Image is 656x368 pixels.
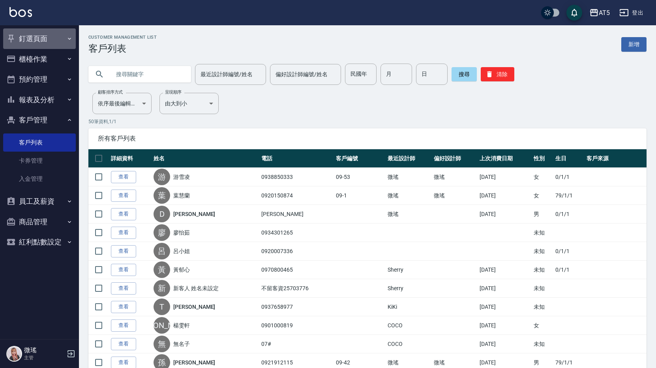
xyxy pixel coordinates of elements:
[154,243,170,259] div: 呂
[478,298,532,316] td: [DATE]
[111,227,136,239] a: 查看
[3,69,76,90] button: 預約管理
[111,190,136,202] a: 查看
[165,89,182,95] label: 呈現順序
[111,208,136,220] a: 查看
[111,338,136,350] a: 查看
[259,186,334,205] td: 0920150874
[3,133,76,152] a: 客戶列表
[88,35,157,40] h2: Customer Management List
[3,90,76,110] button: 報表及分析
[478,186,532,205] td: [DATE]
[532,242,553,261] td: 未知
[532,261,553,279] td: 未知
[154,224,170,241] div: 廖
[566,5,582,21] button: save
[3,49,76,69] button: 櫃檯作業
[159,93,219,114] div: 由大到小
[259,279,334,298] td: 不留客資25703776
[386,149,431,168] th: 最近設計師
[386,335,431,353] td: COCO
[173,266,190,274] a: 黃郁心
[98,89,123,95] label: 顧客排序方式
[154,206,170,222] div: D
[553,242,584,261] td: 0/1/1
[111,282,136,295] a: 查看
[111,245,136,257] a: 查看
[173,284,219,292] a: 新客人 姓名未設定
[386,316,431,335] td: COCO
[616,6,647,20] button: 登出
[259,335,334,353] td: 07#
[173,303,215,311] a: [PERSON_NAME]
[553,168,584,186] td: 0/1/1
[386,186,431,205] td: 微瑤
[432,168,478,186] td: 微瑤
[553,205,584,223] td: 0/1/1
[173,359,215,366] a: [PERSON_NAME]
[173,210,215,218] a: [PERSON_NAME]
[111,264,136,276] a: 查看
[3,110,76,130] button: 客戶管理
[92,93,152,114] div: 依序最後編輯時間
[532,149,553,168] th: 性別
[6,346,22,362] img: Person
[478,335,532,353] td: [DATE]
[478,261,532,279] td: [DATE]
[432,149,478,168] th: 偏好設計師
[154,187,170,204] div: 葉
[334,149,386,168] th: 客戶編號
[532,335,553,353] td: 未知
[334,186,386,205] td: 09-1
[259,149,334,168] th: 電話
[111,301,136,313] a: 查看
[532,298,553,316] td: 未知
[259,298,334,316] td: 0937658977
[173,173,190,181] a: 游雪凌
[3,152,76,170] a: 卡券管理
[532,279,553,298] td: 未知
[532,223,553,242] td: 未知
[173,340,190,348] a: 無名子
[3,232,76,252] button: 紅利點數設定
[532,205,553,223] td: 男
[154,336,170,352] div: 無
[111,64,185,85] input: 搜尋關鍵字
[173,192,190,199] a: 葉慧蘭
[3,28,76,49] button: 釘選頁面
[432,186,478,205] td: 微瑤
[154,261,170,278] div: 黃
[154,169,170,185] div: 游
[259,242,334,261] td: 0920007336
[259,223,334,242] td: 0934301265
[478,279,532,298] td: [DATE]
[553,261,584,279] td: 0/1/1
[599,8,610,18] div: AT5
[173,229,190,237] a: 廖怡茹
[154,280,170,297] div: 新
[478,149,532,168] th: 上次消費日期
[98,135,637,143] span: 所有客戶列表
[259,316,334,335] td: 0901000819
[532,186,553,205] td: 女
[173,247,190,255] a: 呂小姐
[386,168,431,186] td: 微瑤
[154,317,170,334] div: [PERSON_NAME]
[3,170,76,188] a: 入金管理
[478,205,532,223] td: [DATE]
[478,168,532,186] td: [DATE]
[334,168,386,186] td: 09-53
[9,7,32,17] img: Logo
[3,212,76,232] button: 商品管理
[111,171,136,183] a: 查看
[88,43,157,54] h3: 客戶列表
[88,118,647,125] p: 50 筆資料, 1 / 1
[481,67,514,81] button: 清除
[111,319,136,332] a: 查看
[586,5,613,21] button: AT5
[24,354,64,361] p: 主管
[386,279,431,298] td: Sherry
[386,205,431,223] td: 微瑤
[386,298,431,316] td: KiKi
[259,205,334,223] td: [PERSON_NAME]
